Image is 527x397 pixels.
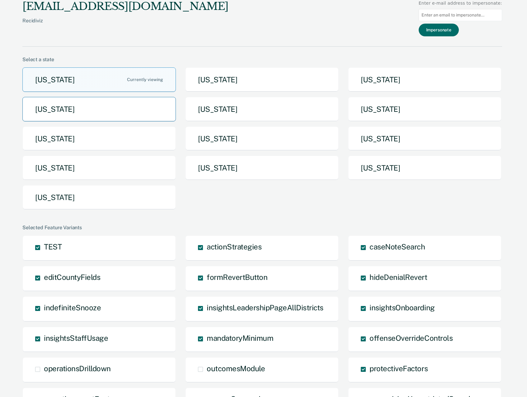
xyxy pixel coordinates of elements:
button: [US_STATE] [348,126,501,151]
button: [US_STATE] [185,67,339,92]
button: [US_STATE] [22,156,176,180]
span: outcomesModule [207,364,265,373]
button: [US_STATE] [185,97,339,121]
button: [US_STATE] [348,97,501,121]
button: [US_STATE] [22,97,176,121]
span: insightsOnboarding [369,303,435,312]
input: Enter an email to impersonate... [419,9,502,21]
span: mandatoryMinimum [207,334,273,342]
div: Recidiviz [22,18,228,34]
span: actionStrategies [207,242,261,251]
button: [US_STATE] [348,156,501,180]
span: formRevertButton [207,273,267,281]
div: Select a state [22,57,502,62]
button: [US_STATE] [22,185,176,210]
span: editCountyFields [44,273,100,281]
span: insightsLeadershipPageAllDistricts [207,303,323,312]
div: Selected Feature Variants [22,225,502,230]
span: insightsStaffUsage [44,334,108,342]
span: TEST [44,242,62,251]
span: offenseOverrideControls [369,334,453,342]
button: Impersonate [419,24,459,36]
span: operationsDrilldown [44,364,111,373]
button: [US_STATE] [185,156,339,180]
span: hideDenialRevert [369,273,427,281]
span: indefiniteSnooze [44,303,101,312]
button: [US_STATE] [185,126,339,151]
span: protectiveFactors [369,364,428,373]
button: [US_STATE] [22,126,176,151]
button: [US_STATE] [348,67,501,92]
span: caseNoteSearch [369,242,425,251]
button: [US_STATE] [22,67,176,92]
